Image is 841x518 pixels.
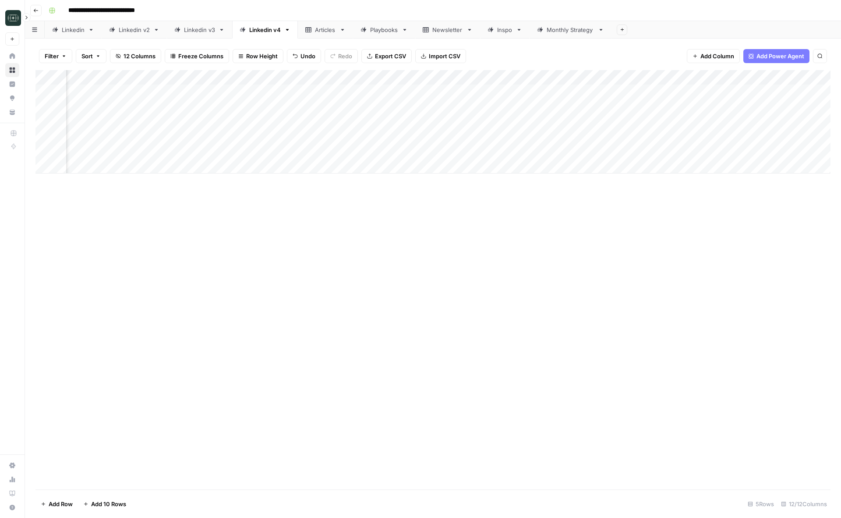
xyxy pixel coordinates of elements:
div: Linkedin v2 [119,25,150,34]
div: 12/12 Columns [777,497,830,511]
button: Freeze Columns [165,49,229,63]
button: 12 Columns [110,49,161,63]
a: Settings [5,458,19,472]
div: Linkedin v3 [184,25,215,34]
a: Insights [5,77,19,91]
a: Learning Hub [5,486,19,500]
a: Inspo [480,21,530,39]
button: Import CSV [415,49,466,63]
a: Home [5,49,19,63]
button: Add Column [687,49,740,63]
span: Freeze Columns [178,52,223,60]
button: Workspace: Catalyst [5,7,19,29]
div: Linkedin [62,25,85,34]
button: Redo [325,49,358,63]
div: Articles [315,25,336,34]
span: Undo [300,52,315,60]
div: Playbooks [370,25,398,34]
a: Browse [5,63,19,77]
span: Add 10 Rows [91,500,126,508]
button: Add 10 Rows [78,497,131,511]
a: Linkedin v2 [102,21,167,39]
a: Linkedin v4 [232,21,298,39]
span: Filter [45,52,59,60]
span: Row Height [246,52,278,60]
a: Monthly Strategy [530,21,611,39]
a: Linkedin v3 [167,21,232,39]
button: Help + Support [5,500,19,514]
a: Usage [5,472,19,486]
div: Linkedin v4 [249,25,281,34]
button: Sort [76,49,106,63]
button: Row Height [233,49,283,63]
button: Export CSV [361,49,412,63]
span: 12 Columns [124,52,155,60]
div: Inspo [497,25,512,34]
button: Filter [39,49,72,63]
a: Articles [298,21,353,39]
a: Linkedin [45,21,102,39]
span: Add Column [700,52,734,60]
img: Catalyst Logo [5,10,21,26]
span: Add Row [49,500,73,508]
button: Add Row [35,497,78,511]
a: Newsletter [415,21,480,39]
div: 5 Rows [744,497,777,511]
div: Newsletter [432,25,463,34]
div: Monthly Strategy [547,25,594,34]
span: Redo [338,52,352,60]
span: Sort [81,52,93,60]
span: Import CSV [429,52,460,60]
a: Your Data [5,105,19,119]
span: Export CSV [375,52,406,60]
button: Add Power Agent [743,49,809,63]
a: Opportunities [5,91,19,105]
button: Undo [287,49,321,63]
span: Add Power Agent [756,52,804,60]
a: Playbooks [353,21,415,39]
